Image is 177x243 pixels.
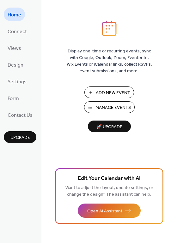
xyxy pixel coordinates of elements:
[8,110,33,120] span: Contact Us
[4,91,23,105] a: Form
[78,204,141,218] button: Open AI Assistant
[67,48,152,74] span: Display one-time or recurring events, sync with Google, Outlook, Zoom, Eventbrite, Wix Events or ...
[8,77,27,87] span: Settings
[95,104,131,111] span: Manage Events
[65,184,153,199] span: Want to adjust the layout, update settings, or change the design? The assistant can help.
[10,134,30,141] span: Upgrade
[88,121,131,132] button: 🚀 Upgrade
[4,74,30,88] a: Settings
[8,94,19,104] span: Form
[78,174,141,183] span: Edit Your Calendar with AI
[8,60,23,70] span: Design
[4,58,27,71] a: Design
[4,108,36,121] a: Contact Us
[4,24,31,38] a: Connect
[102,21,116,36] img: logo_icon.svg
[96,90,130,96] span: Add New Event
[4,41,25,55] a: Views
[8,44,21,53] span: Views
[84,101,135,113] button: Manage Events
[8,27,27,37] span: Connect
[84,86,134,98] button: Add New Event
[87,208,122,215] span: Open AI Assistant
[4,131,36,143] button: Upgrade
[4,8,25,21] a: Home
[8,10,21,20] span: Home
[92,123,127,131] span: 🚀 Upgrade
